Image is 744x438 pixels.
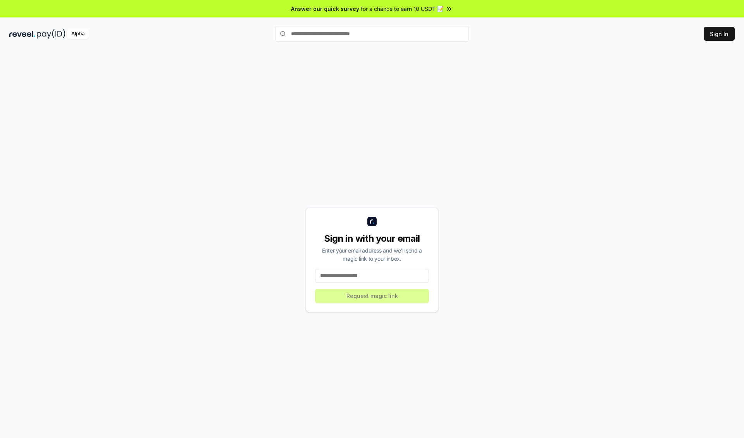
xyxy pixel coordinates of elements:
button: Sign In [704,27,735,41]
div: Sign in with your email [315,232,429,245]
img: pay_id [37,29,65,39]
span: for a chance to earn 10 USDT 📝 [361,5,444,13]
span: Answer our quick survey [291,5,359,13]
img: reveel_dark [9,29,35,39]
div: Alpha [67,29,89,39]
div: Enter your email address and we’ll send a magic link to your inbox. [315,246,429,263]
img: logo_small [367,217,377,226]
